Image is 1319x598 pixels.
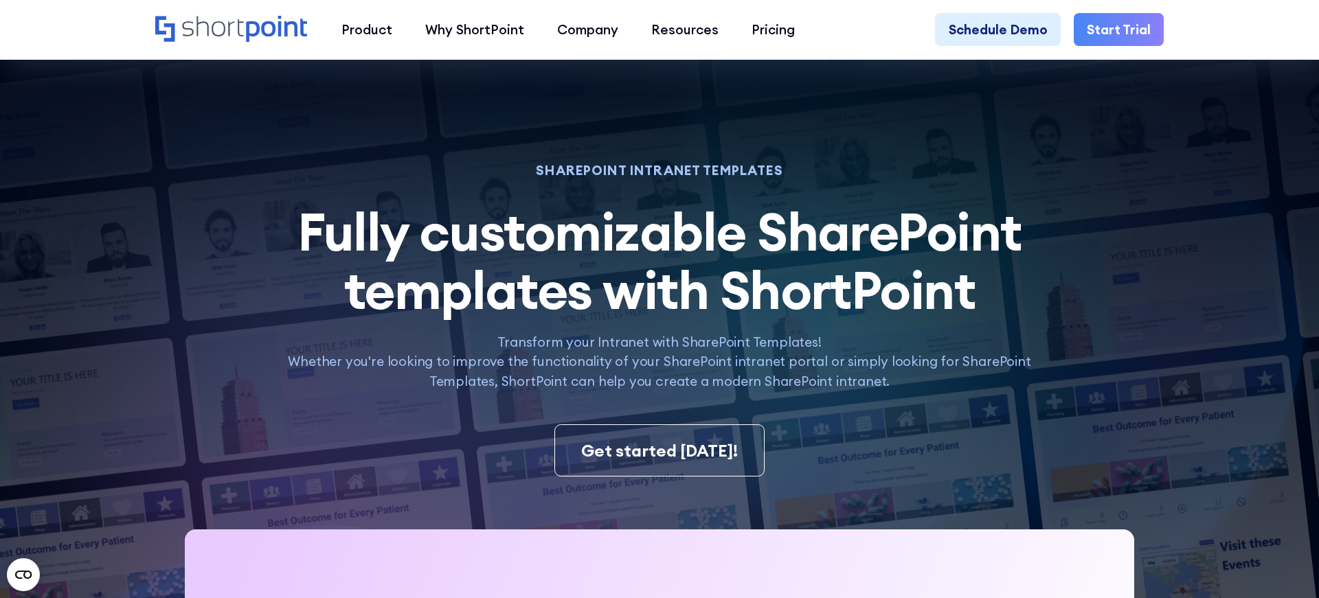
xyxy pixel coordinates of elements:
h1: SHAREPOINT INTRANET TEMPLATES [273,165,1045,176]
a: Schedule Demo [935,13,1060,46]
a: Resources [635,13,735,46]
span: Fully customizable SharePoint templates with ShortPoint [297,198,1021,323]
div: Why ShortPoint [425,20,524,40]
a: Home [155,16,308,45]
div: Pricing [752,20,795,40]
div: Product [341,20,392,40]
p: Transform your Intranet with SharePoint Templates! Whether you're looking to improve the function... [273,332,1045,391]
a: Why ShortPoint [409,13,541,46]
div: Resources [651,20,719,40]
a: Pricing [735,13,811,46]
a: Product [325,13,409,46]
div: Get started [DATE]! [581,438,738,463]
button: Open CMP widget [7,558,40,591]
a: Company [541,13,635,46]
iframe: Chat Widget [1072,439,1319,598]
div: Company [557,20,618,40]
a: Start Trial [1074,13,1164,46]
a: Get started [DATE]! [554,424,765,476]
